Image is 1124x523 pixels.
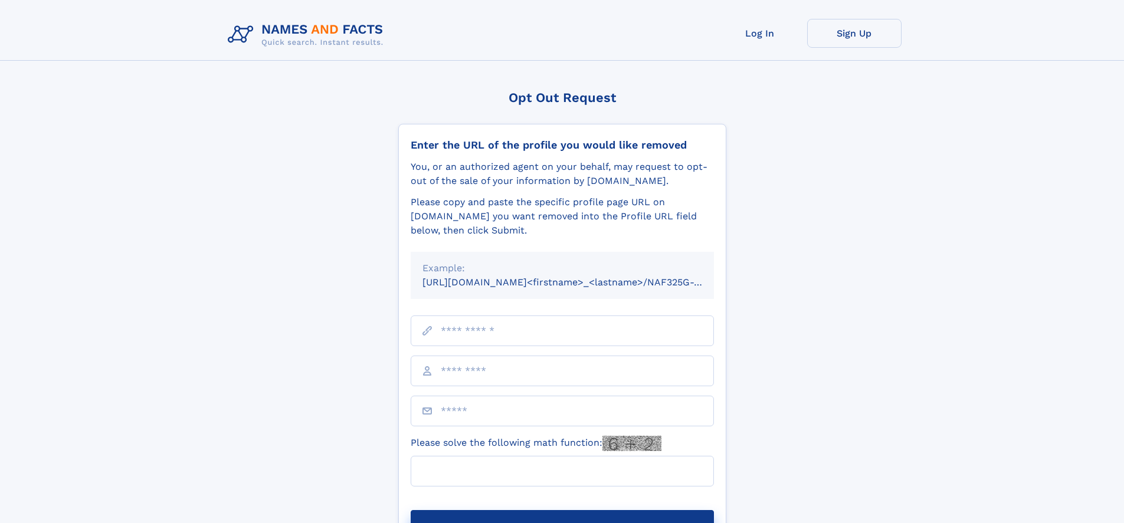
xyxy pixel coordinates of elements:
[713,19,807,48] a: Log In
[411,139,714,152] div: Enter the URL of the profile you would like removed
[223,19,393,51] img: Logo Names and Facts
[411,160,714,188] div: You, or an authorized agent on your behalf, may request to opt-out of the sale of your informatio...
[807,19,902,48] a: Sign Up
[411,195,714,238] div: Please copy and paste the specific profile page URL on [DOMAIN_NAME] you want removed into the Pr...
[422,261,702,275] div: Example:
[411,436,661,451] label: Please solve the following math function:
[398,90,726,105] div: Opt Out Request
[422,277,736,288] small: [URL][DOMAIN_NAME]<firstname>_<lastname>/NAF325G-xxxxxxxx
